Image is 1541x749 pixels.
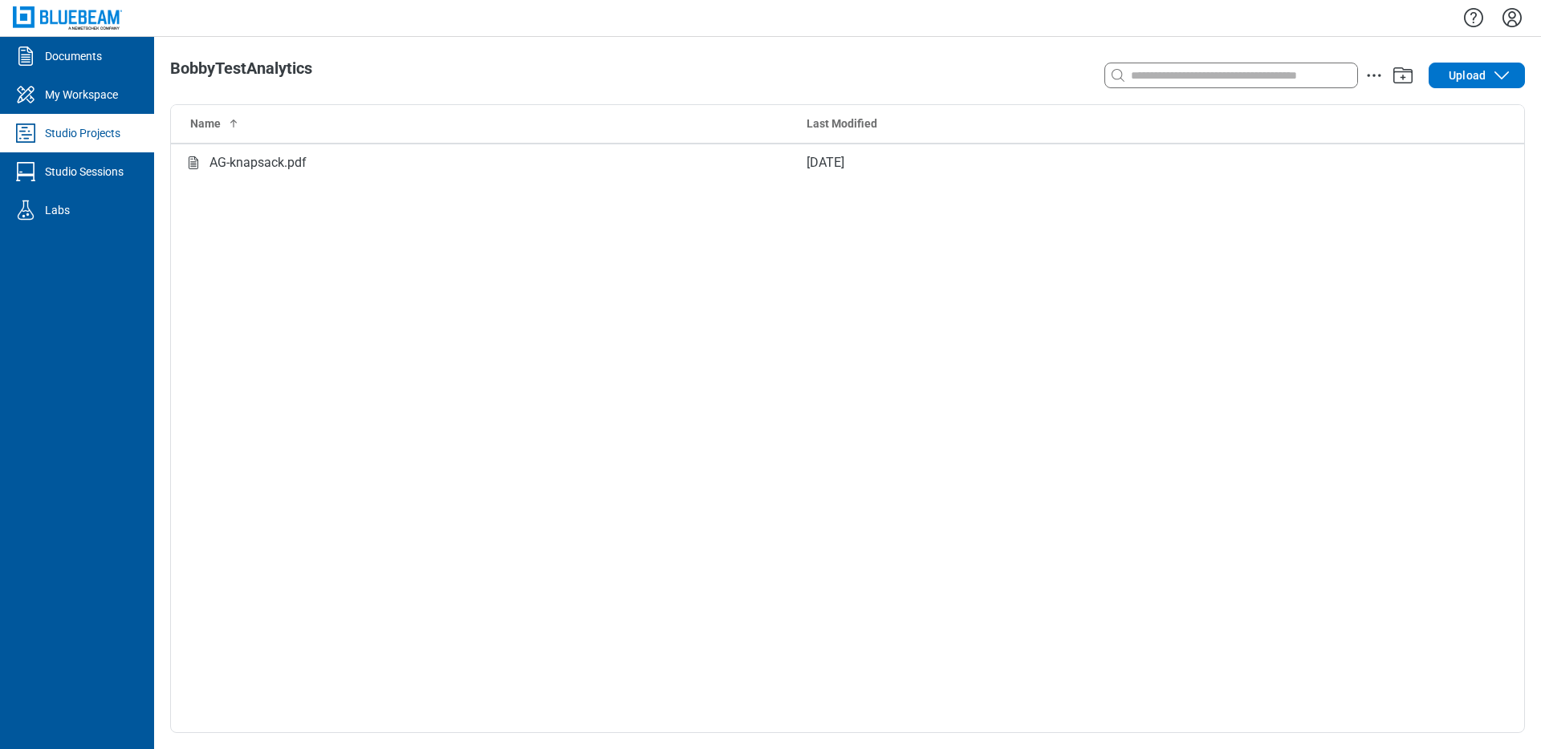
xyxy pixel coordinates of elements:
td: [DATE] [794,144,1389,182]
button: Upload [1429,63,1525,88]
div: AG-knapsack.pdf [209,153,307,173]
svg: Studio Projects [13,120,39,146]
div: My Workspace [45,87,118,103]
span: Upload [1449,67,1486,83]
svg: My Workspace [13,82,39,107]
svg: Labs [13,197,39,223]
div: Labs [45,202,70,218]
button: Add [1390,63,1416,88]
button: action-menu [1364,66,1384,85]
div: Studio Sessions [45,164,124,180]
svg: Documents [13,43,39,69]
svg: Studio Sessions [13,159,39,184]
span: BobbyTestAnalytics [170,59,312,78]
table: Studio items table [171,105,1524,182]
div: Last Modified [807,115,1376,132]
div: Documents [45,48,102,64]
div: Studio Projects [45,125,120,141]
div: Name [190,115,781,132]
img: Bluebeam, Inc. [13,6,122,30]
button: Settings [1499,4,1525,31]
